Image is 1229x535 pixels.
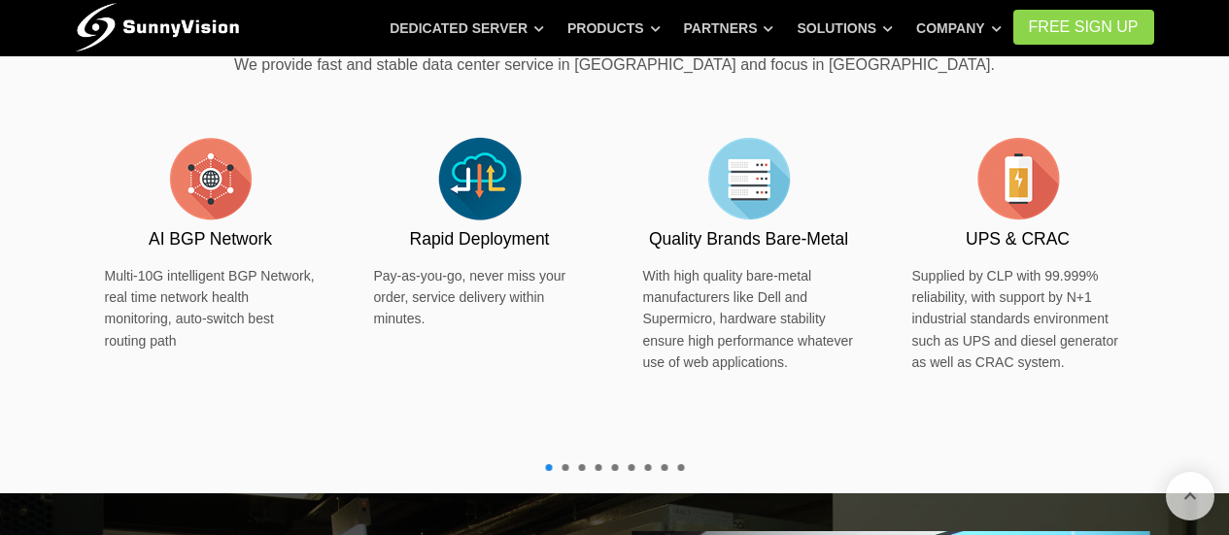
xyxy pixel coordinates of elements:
a: Partners [684,11,774,46]
h3: Quality Brands Bare-Metal [643,227,855,251]
p: Supplied by CLP with 99.999% reliability, with support by N+1 industrial standards environment su... [912,264,1124,373]
a: Company [916,11,1002,46]
h3: UPS & CRAC [912,227,1124,251]
img: flat-internet.png [162,130,259,227]
p: With high quality bare-metal manufacturers like Dell and Supermicro, hardware stability ensure hi... [643,264,855,373]
h3: AI BGP Network [105,227,317,251]
a: Products [567,11,661,46]
p: Pay-as-you-go, never miss your order, service delivery within minutes. [374,264,586,329]
a: Solutions [797,11,893,46]
img: flat-battery.png [970,130,1067,227]
img: flat-server-alt.png [700,130,798,227]
a: FREE Sign Up [1013,10,1154,45]
img: flat-cloud-in-out.png [431,130,529,227]
a: Dedicated Server [390,11,544,46]
h3: Rapid Deployment [374,227,586,251]
p: Multi-10G intelligent BGP Network, real time network health monitoring, auto-switch best routing ... [105,264,317,351]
